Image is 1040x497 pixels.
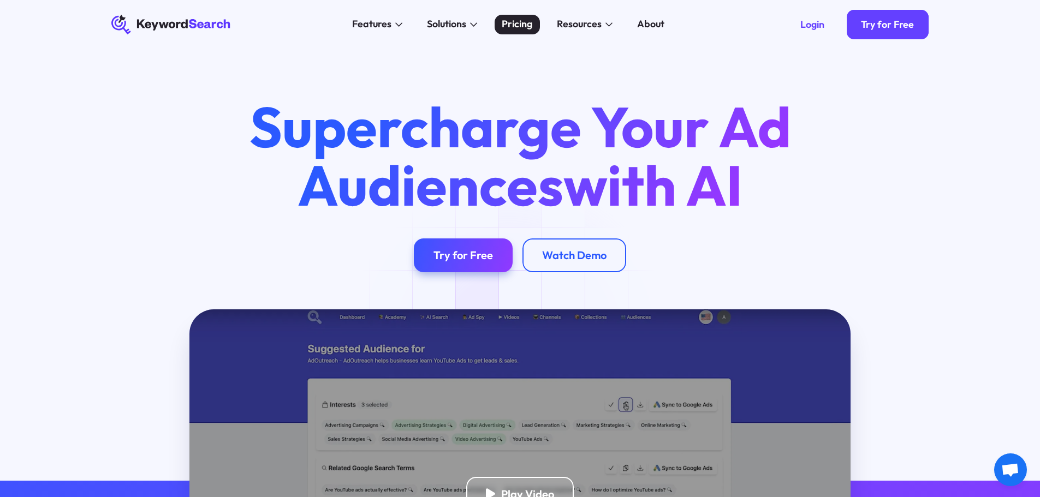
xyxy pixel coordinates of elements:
div: Login [800,19,824,31]
span: with AI [563,149,742,220]
div: Try for Free [433,248,493,262]
div: Resources [557,17,602,32]
h1: Supercharge Your Ad Audiences [226,98,813,213]
div: Features [352,17,391,32]
div: About [637,17,664,32]
div: Solutions [427,17,466,32]
a: Try for Free [414,238,513,273]
a: Try for Free [847,10,929,39]
a: Login [786,10,839,39]
div: Pricing [502,17,532,32]
a: About [630,15,672,34]
div: Watch Demo [542,248,607,262]
div: Try for Free [861,19,914,31]
a: Pricing [495,15,540,34]
div: Open chat [994,453,1027,486]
